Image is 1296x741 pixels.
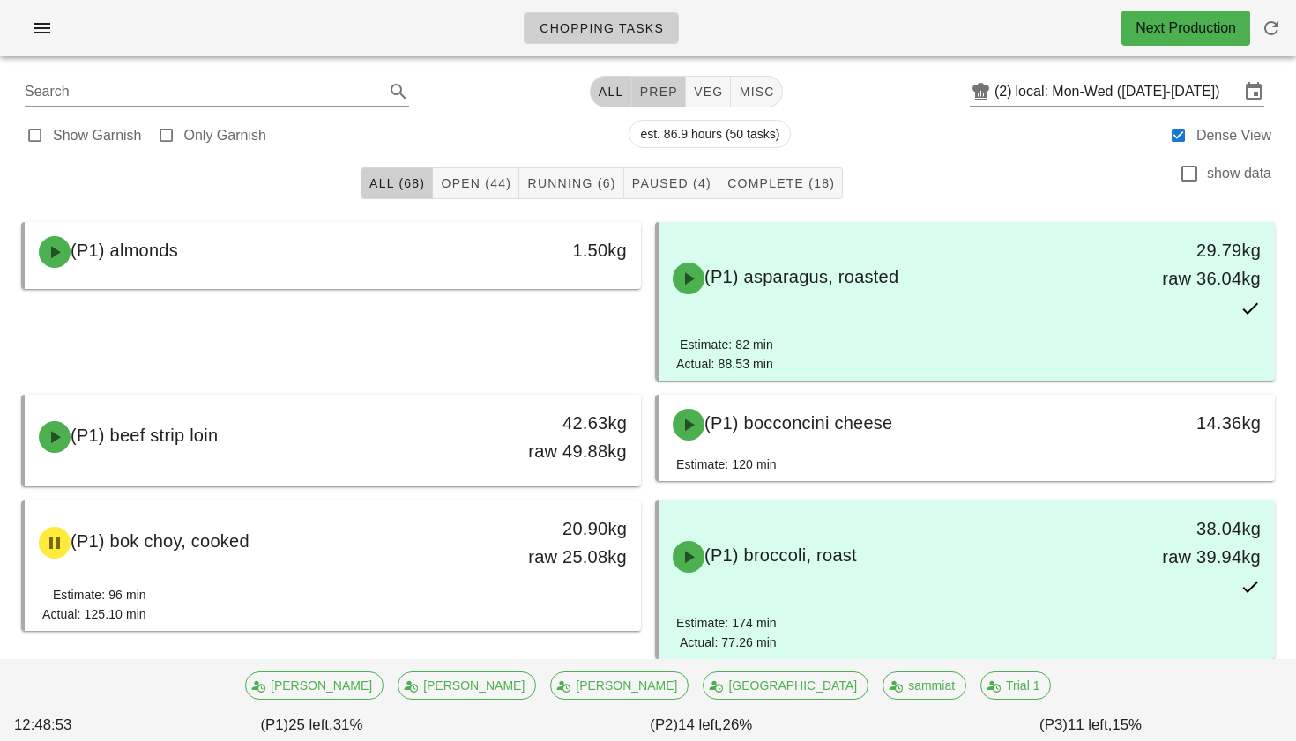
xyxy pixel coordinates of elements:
[624,167,719,199] button: Paused (4)
[495,515,627,571] div: 20.90kg raw 25.08kg
[71,241,178,260] span: (P1) almonds
[42,585,146,604] div: Estimate: 96 min
[495,236,627,264] div: 1.50kg
[693,85,724,99] span: veg
[361,167,433,199] button: All (68)
[117,710,507,739] div: (P1) 31%
[1129,409,1261,437] div: 14.36kg
[1136,18,1236,39] div: Next Production
[704,545,857,565] span: (P1) broccoli, roast
[639,85,678,99] span: prep
[896,710,1285,739] div: (P3) 15%
[288,716,332,733] span: 25 left,
[1129,515,1261,571] div: 38.04kg raw 39.94kg
[1129,236,1261,293] div: 29.79kg raw 36.04kg
[640,121,779,147] span: est. 86.9 hours (50 tasks)
[590,76,632,107] button: All
[11,710,117,739] div: 12:48:53
[676,354,773,374] div: Actual: 88.53 min
[524,12,679,44] a: Chopping Tasks
[598,85,624,99] span: All
[409,672,525,699] span: [PERSON_NAME]
[686,76,732,107] button: veg
[71,531,250,551] span: (P1) bok choy, cooked
[519,167,623,199] button: Running (6)
[632,76,686,107] button: prep
[992,672,1039,699] span: Trial 1
[894,672,955,699] span: sammiat
[369,176,425,190] span: All (68)
[42,604,146,624] div: Actual: 125.10 min
[1068,716,1112,733] span: 11 left,
[440,176,511,190] span: Open (44)
[676,633,777,652] div: Actual: 77.26 min
[704,413,892,433] span: (P1) bocconcini cheese
[257,672,372,699] span: [PERSON_NAME]
[1207,165,1271,182] label: show data
[71,426,218,445] span: (P1) beef strip loin
[184,127,266,144] label: Only Garnish
[562,672,677,699] span: [PERSON_NAME]
[495,409,627,465] div: 42.63kg raw 49.88kg
[506,710,896,739] div: (P2) 26%
[714,672,857,699] span: [GEOGRAPHIC_DATA]
[676,335,773,354] div: Estimate: 82 min
[676,455,777,474] div: Estimate: 120 min
[994,83,1016,100] div: (2)
[53,127,142,144] label: Show Garnish
[1196,127,1271,144] label: Dense View
[678,716,722,733] span: 14 left,
[704,267,898,286] span: (P1) asparagus, roasted
[719,167,843,199] button: Complete (18)
[433,167,519,199] button: Open (44)
[676,613,777,633] div: Estimate: 174 min
[539,21,664,35] span: Chopping Tasks
[731,76,782,107] button: misc
[526,176,615,190] span: Running (6)
[738,85,774,99] span: misc
[726,176,835,190] span: Complete (18)
[631,176,711,190] span: Paused (4)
